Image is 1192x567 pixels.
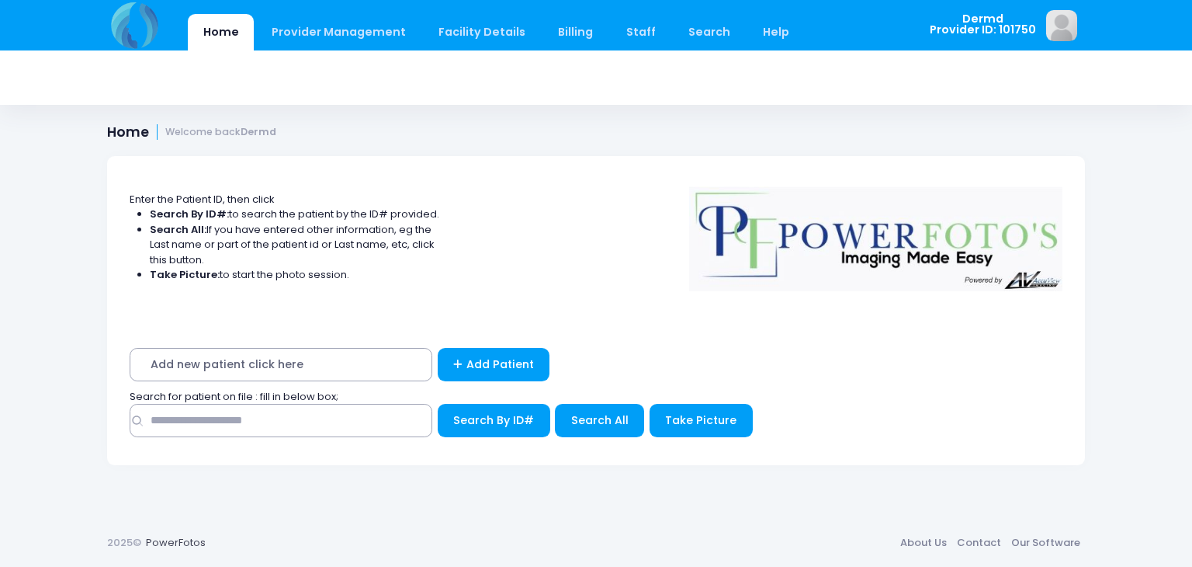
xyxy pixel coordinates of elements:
[895,529,951,557] a: About Us
[150,207,229,221] strong: Search By ID#:
[571,412,629,428] span: Search All
[438,348,550,381] a: Add Patient
[748,14,805,50] a: Help
[543,14,608,50] a: Billing
[555,404,644,437] button: Search All
[1006,529,1085,557] a: Our Software
[424,14,541,50] a: Facility Details
[673,14,745,50] a: Search
[107,535,141,550] span: 2025©
[241,125,276,138] strong: Dermd
[107,124,276,141] h1: Home
[130,348,432,381] span: Add new patient click here
[930,13,1036,36] span: Dermd Provider ID: 101750
[951,529,1006,557] a: Contact
[130,192,275,207] span: Enter the Patient ID, then click
[665,412,736,428] span: Take Picture
[150,267,440,283] li: to start the photo session.
[650,404,753,437] button: Take Picture
[188,14,254,50] a: Home
[150,267,220,282] strong: Take Picture:
[438,404,550,437] button: Search By ID#
[130,389,338,404] span: Search for patient on file : fill in below box;
[165,127,276,138] small: Welcome back
[146,535,206,550] a: PowerFotos
[453,412,534,428] span: Search By ID#
[150,222,206,237] strong: Search All:
[256,14,421,50] a: Provider Management
[150,207,440,222] li: to search the patient by the ID# provided.
[682,176,1070,291] img: Logo
[611,14,670,50] a: Staff
[1046,10,1077,41] img: image
[150,222,440,268] li: If you have entered other information, eg the Last name or part of the patient id or Last name, e...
